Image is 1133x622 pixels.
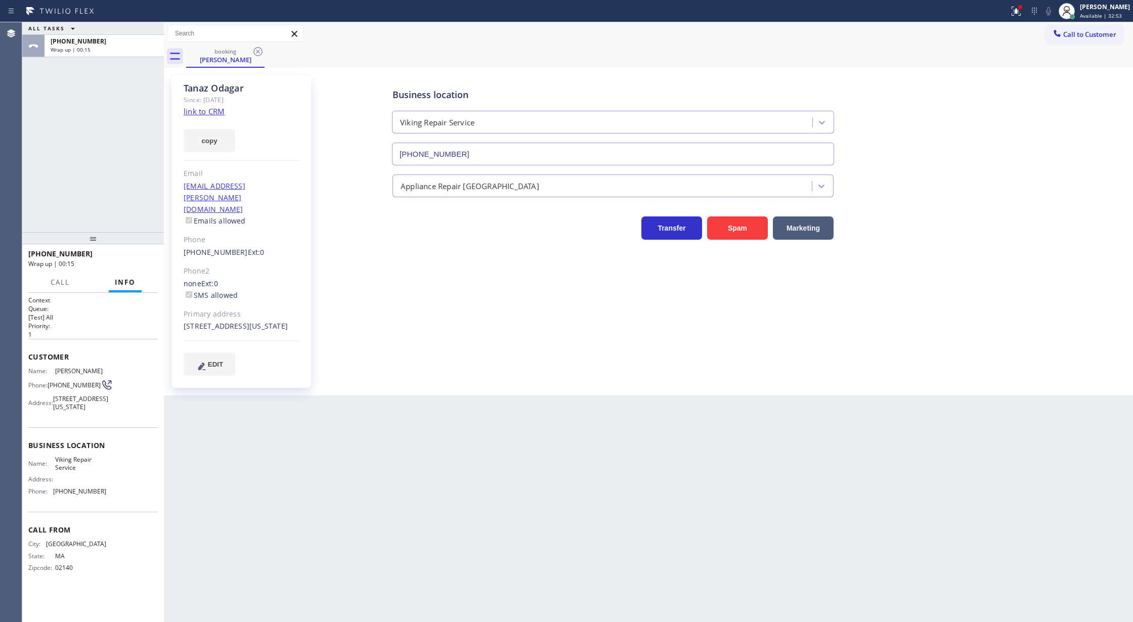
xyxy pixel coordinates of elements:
[187,55,264,64] div: [PERSON_NAME]
[28,399,53,407] span: Address:
[641,216,702,240] button: Transfer
[184,265,299,277] div: Phone2
[187,45,264,67] div: Tanaz Odagar
[51,46,91,53] span: Wrap up | 00:15
[28,440,158,450] span: Business location
[55,456,106,471] span: Viking Repair Service
[393,88,834,102] div: Business location
[392,143,834,165] input: Phone Number
[184,308,299,320] div: Primary address
[187,48,264,55] div: booking
[53,487,106,495] span: [PHONE_NUMBER]
[22,22,85,34] button: ALL TASKS
[28,352,158,362] span: Customer
[45,273,76,292] button: Call
[28,304,158,313] h2: Queue:
[184,216,246,226] label: Emails allowed
[400,117,474,128] div: Viking Repair Service
[167,25,303,41] input: Search
[51,278,70,287] span: Call
[184,106,225,116] a: link to CRM
[186,217,192,224] input: Emails allowed
[48,381,101,389] span: [PHONE_NUMBER]
[53,395,108,411] span: [STREET_ADDRESS][US_STATE]
[28,330,158,339] p: 1
[28,487,53,495] span: Phone:
[184,129,235,152] button: copy
[208,361,223,368] span: EDIT
[1045,25,1123,44] button: Call to Customer
[28,322,158,330] h2: Priority:
[184,247,248,257] a: [PHONE_NUMBER]
[28,475,55,483] span: Address:
[401,180,539,192] div: Appliance Repair [GEOGRAPHIC_DATA]
[773,216,834,240] button: Marketing
[109,273,142,292] button: Info
[51,37,106,46] span: [PHONE_NUMBER]
[28,259,74,268] span: Wrap up | 00:15
[55,552,106,560] span: MA
[28,552,55,560] span: State:
[28,564,55,571] span: Zipcode:
[184,168,299,180] div: Email
[1080,12,1122,19] span: Available | 32:53
[28,460,55,467] span: Name:
[184,234,299,246] div: Phone
[115,278,136,287] span: Info
[184,94,299,106] div: Since: [DATE]
[184,82,299,94] div: Tanaz Odagar
[248,247,265,257] span: Ext: 0
[28,249,93,258] span: [PHONE_NUMBER]
[55,564,106,571] span: 02140
[184,352,235,376] button: EDIT
[201,279,218,288] span: Ext: 0
[1041,4,1056,18] button: Mute
[28,381,48,389] span: Phone:
[28,525,158,535] span: Call From
[186,291,192,298] input: SMS allowed
[28,367,55,375] span: Name:
[28,313,158,322] p: [Test] All
[28,296,158,304] h1: Context
[1063,30,1116,39] span: Call to Customer
[55,367,106,375] span: [PERSON_NAME]
[1080,3,1130,11] div: [PERSON_NAME]
[46,540,106,548] span: [GEOGRAPHIC_DATA]
[28,25,65,32] span: ALL TASKS
[184,321,299,332] div: [STREET_ADDRESS][US_STATE]
[28,540,46,548] span: City:
[184,181,245,214] a: [EMAIL_ADDRESS][PERSON_NAME][DOMAIN_NAME]
[707,216,768,240] button: Spam
[184,290,238,300] label: SMS allowed
[184,278,299,301] div: none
